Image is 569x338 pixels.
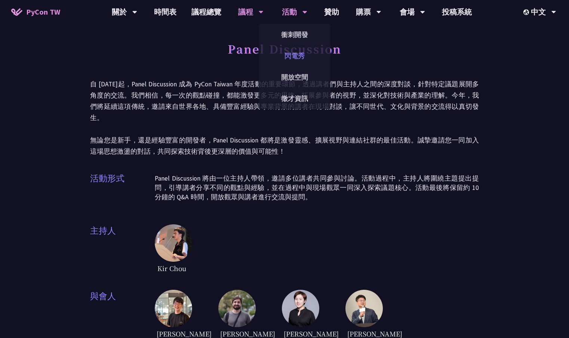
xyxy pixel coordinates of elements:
span: 主持人 [90,224,155,275]
span: Kir Chou [155,262,188,275]
a: 衝刺開發 [259,26,330,43]
img: Kir Chou [155,224,192,262]
a: PyCon TW [4,3,68,21]
a: 開放空間 [259,68,330,86]
img: Sebasti%C3%A1nRam%C3%ADrez.1365658.jpeg [218,290,256,327]
img: YCChen.e5e7a43.jpg [345,290,383,327]
img: Home icon of PyCon TW 2025 [11,8,22,16]
a: 閃電秀 [259,47,330,65]
img: TicaLin.61491bf.png [282,290,319,327]
p: 自 [DATE]起，Panel Discussion 成為 PyCon Taiwan 年度活動的重要環節，透過講者們與主持人之間的深度對談，針對特定議題展開多角度的交流。我們相信，每一次的觀點碰... [90,79,479,157]
img: DongheeNa.093fe47.jpeg [155,290,192,327]
img: Locale Icon [523,9,531,15]
span: 活動形式 [90,172,155,209]
p: Panel Discussion 將由一位主持人帶領，邀請多位講者共同參與討論。活動過程中，主持人將圍繞主題提出提問，引導講者分享不同的觀點與經驗，並在過程中與現場觀眾一同深入探索議題核心。活動... [155,174,479,202]
h1: Panel Discussion [228,37,341,60]
a: 徵才資訊 [259,90,330,107]
span: PyCon TW [26,6,60,18]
